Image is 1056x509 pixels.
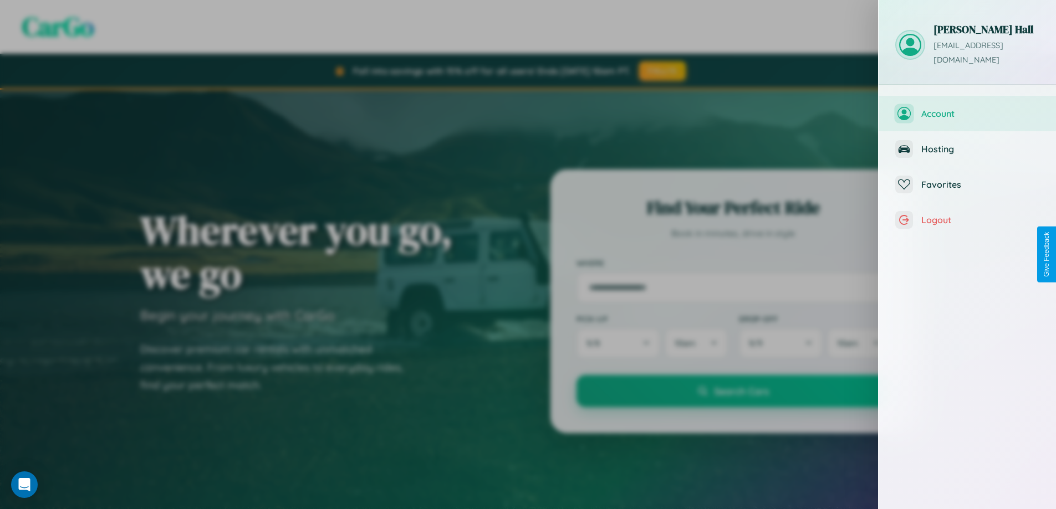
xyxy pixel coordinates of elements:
div: Open Intercom Messenger [11,471,38,498]
button: Account [879,96,1056,131]
span: Favorites [921,179,1039,190]
h3: [PERSON_NAME] Hall [933,22,1039,37]
div: Give Feedback [1043,232,1050,277]
button: Favorites [879,167,1056,202]
p: [EMAIL_ADDRESS][DOMAIN_NAME] [933,39,1039,68]
button: Logout [879,202,1056,238]
span: Account [921,108,1039,119]
button: Hosting [879,131,1056,167]
span: Hosting [921,143,1039,155]
span: Logout [921,214,1039,225]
